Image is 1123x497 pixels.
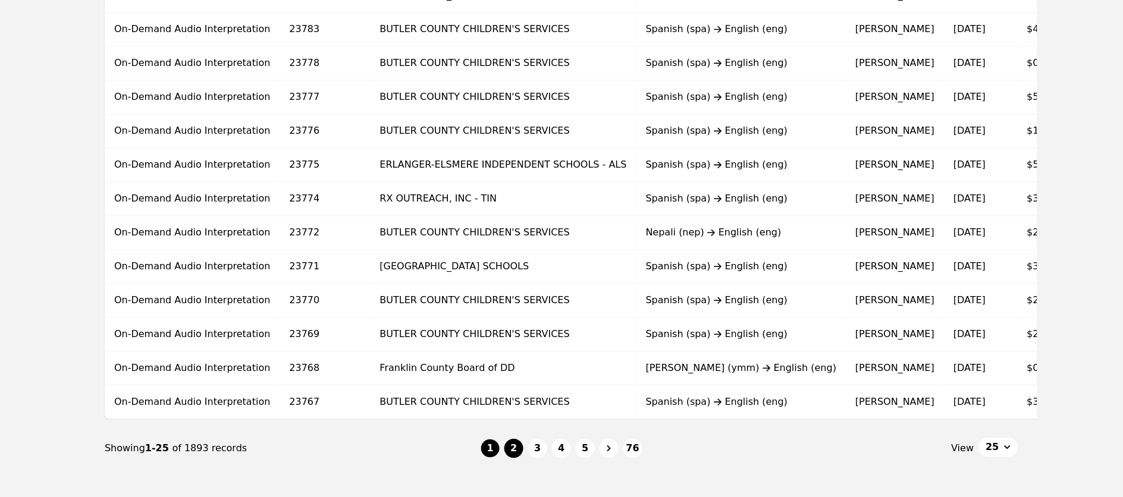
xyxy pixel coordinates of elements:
td: [PERSON_NAME] [846,182,945,216]
td: [PERSON_NAME] [846,46,945,80]
button: 76 [623,439,642,458]
td: 23775 [280,148,371,182]
time: [DATE] [953,193,986,204]
time: [DATE] [953,23,986,34]
button: 2 [504,439,523,458]
td: $1.20 [1018,114,1073,148]
td: [PERSON_NAME] [846,317,945,351]
td: $4.26 [1018,12,1073,46]
td: On-Demand Audio Interpretation [105,385,280,419]
td: On-Demand Audio Interpretation [105,114,280,148]
time: [DATE] [953,91,986,102]
td: Franklin County Board of DD [371,351,636,385]
time: [DATE] [953,396,986,407]
td: On-Demand Audio Interpretation [105,46,280,80]
td: [PERSON_NAME] [846,80,945,114]
div: Spanish (spa) English (eng) [646,22,837,36]
td: ERLANGER-ELSMERE INDEPENDENT SCHOOLS - ALS [371,148,636,182]
td: $3.22 [1018,182,1073,216]
td: 23774 [280,182,371,216]
time: [DATE] [953,57,986,68]
td: [PERSON_NAME] [846,114,945,148]
time: [DATE] [953,227,986,238]
td: $3.59 [1018,385,1073,419]
td: RX OUTREACH, INC - TIN [371,182,636,216]
td: [PERSON_NAME] [846,12,945,46]
td: 23772 [280,216,371,250]
td: [PERSON_NAME] [846,284,945,317]
td: $2.20 [1018,284,1073,317]
td: 23777 [280,80,371,114]
time: [DATE] [953,159,986,170]
td: BUTLER COUNTY CHILDREN'S SERVICES [371,317,636,351]
td: 23776 [280,114,371,148]
td: BUTLER COUNTY CHILDREN'S SERVICES [371,80,636,114]
td: On-Demand Audio Interpretation [105,216,280,250]
div: Showing of 1893 records [105,441,481,455]
time: [DATE] [953,294,986,306]
td: On-Demand Audio Interpretation [105,351,280,385]
div: Spanish (spa) English (eng) [646,90,837,104]
td: 23768 [280,351,371,385]
td: [PERSON_NAME] [846,148,945,182]
td: [GEOGRAPHIC_DATA] SCHOOLS [371,250,636,284]
td: On-Demand Audio Interpretation [105,317,280,351]
td: $3.49 [1018,250,1073,284]
td: $2.95 [1018,216,1073,250]
time: [DATE] [953,260,986,272]
td: [PERSON_NAME] [846,351,945,385]
td: On-Demand Audio Interpretation [105,250,280,284]
td: $5.47 [1018,148,1073,182]
button: 4 [552,439,571,458]
td: BUTLER COUNTY CHILDREN'S SERVICES [371,114,636,148]
time: [DATE] [953,362,986,373]
div: Spanish (spa) English (eng) [646,124,837,138]
td: BUTLER COUNTY CHILDREN'S SERVICES [371,385,636,419]
div: Spanish (spa) English (eng) [646,158,837,172]
td: On-Demand Audio Interpretation [105,284,280,317]
span: View [952,441,974,455]
div: [PERSON_NAME] (ymm) English (eng) [646,361,837,375]
div: Nepali (nep) English (eng) [646,225,837,240]
td: On-Demand Audio Interpretation [105,12,280,46]
td: On-Demand Audio Interpretation [105,182,280,216]
td: [PERSON_NAME] [846,385,945,419]
div: Spanish (spa) English (eng) [646,293,837,307]
td: $2.06 [1018,317,1073,351]
span: 1-25 [145,442,172,454]
td: $0.00 [1018,351,1073,385]
td: BUTLER COUNTY CHILDREN'S SERVICES [371,12,636,46]
td: [PERSON_NAME] [846,216,945,250]
td: BUTLER COUNTY CHILDREN'S SERVICES [371,284,636,317]
div: Spanish (spa) English (eng) [646,56,837,70]
nav: Page navigation [105,419,1018,477]
button: 5 [576,439,595,458]
time: [DATE] [953,125,986,136]
td: On-Demand Audio Interpretation [105,148,280,182]
div: Spanish (spa) English (eng) [646,191,837,206]
td: BUTLER COUNTY CHILDREN'S SERVICES [371,46,636,80]
td: [PERSON_NAME] [846,250,945,284]
span: 25 [986,440,999,454]
div: Spanish (spa) English (eng) [646,327,837,341]
td: 23769 [280,317,371,351]
td: On-Demand Audio Interpretation [105,80,280,114]
td: 23783 [280,12,371,46]
td: 23770 [280,284,371,317]
td: 23778 [280,46,371,80]
div: Spanish (spa) English (eng) [646,395,837,409]
td: 23771 [280,250,371,284]
td: BUTLER COUNTY CHILDREN'S SERVICES [371,216,636,250]
td: $5.04 [1018,80,1073,114]
div: Spanish (spa) English (eng) [646,259,837,273]
time: [DATE] [953,328,986,339]
button: 3 [528,439,547,458]
button: 25 [979,438,1018,457]
td: $0.75 [1018,46,1073,80]
td: 23767 [280,385,371,419]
